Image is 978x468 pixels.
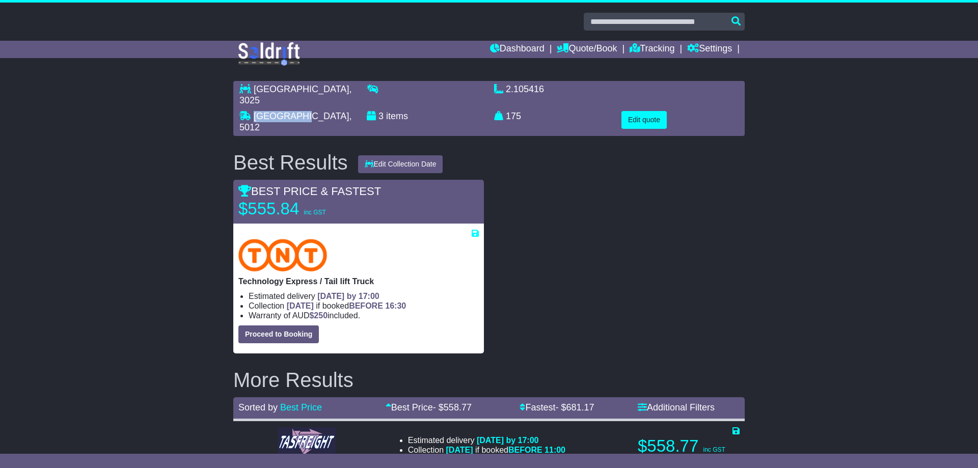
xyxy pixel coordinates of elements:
[378,111,384,121] span: 3
[386,111,408,121] span: items
[386,402,472,412] a: Best Price- $558.77
[477,436,539,445] span: [DATE] by 17:00
[314,311,328,320] span: 250
[238,199,366,219] p: $555.84
[238,185,381,198] span: BEST PRICE & FASTEST
[703,446,725,453] span: inc GST
[506,111,521,121] span: 175
[349,301,383,310] span: BEFORE
[385,301,406,310] span: 16:30
[408,435,565,445] li: Estimated delivery
[433,402,472,412] span: - $
[280,402,322,412] a: Best Price
[238,239,327,271] img: TNT Domestic: Technology Express / Tail lift Truck
[287,301,406,310] span: if booked
[239,84,351,105] span: , 3025
[408,445,565,455] li: Collection
[506,84,544,94] span: 2.105416
[520,402,594,412] a: Fastest- $681.17
[566,402,594,412] span: 681.17
[249,291,479,301] li: Estimated delivery
[278,427,336,458] img: Tasfreight: General
[638,436,740,456] p: $558.77
[228,151,353,174] div: Best Results
[287,301,314,310] span: [DATE]
[249,301,479,311] li: Collection
[238,402,278,412] span: Sorted by
[621,111,667,129] button: Edit quote
[254,111,349,121] span: [GEOGRAPHIC_DATA]
[490,41,545,58] a: Dashboard
[557,41,617,58] a: Quote/Book
[233,369,745,391] h2: More Results
[446,446,565,454] span: if booked
[254,84,349,94] span: [GEOGRAPHIC_DATA]
[358,155,443,173] button: Edit Collection Date
[545,446,565,454] span: 11:00
[239,111,351,132] span: , 5012
[304,209,325,216] span: inc GST
[249,311,479,320] li: Warranty of AUD included.
[630,41,674,58] a: Tracking
[638,402,715,412] a: Additional Filters
[238,277,479,286] p: Technology Express / Tail lift Truck
[238,325,319,343] button: Proceed to Booking
[317,292,379,300] span: [DATE] by 17:00
[687,41,732,58] a: Settings
[508,446,542,454] span: BEFORE
[444,402,472,412] span: 558.77
[309,311,328,320] span: $
[446,446,473,454] span: [DATE]
[555,402,594,412] span: - $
